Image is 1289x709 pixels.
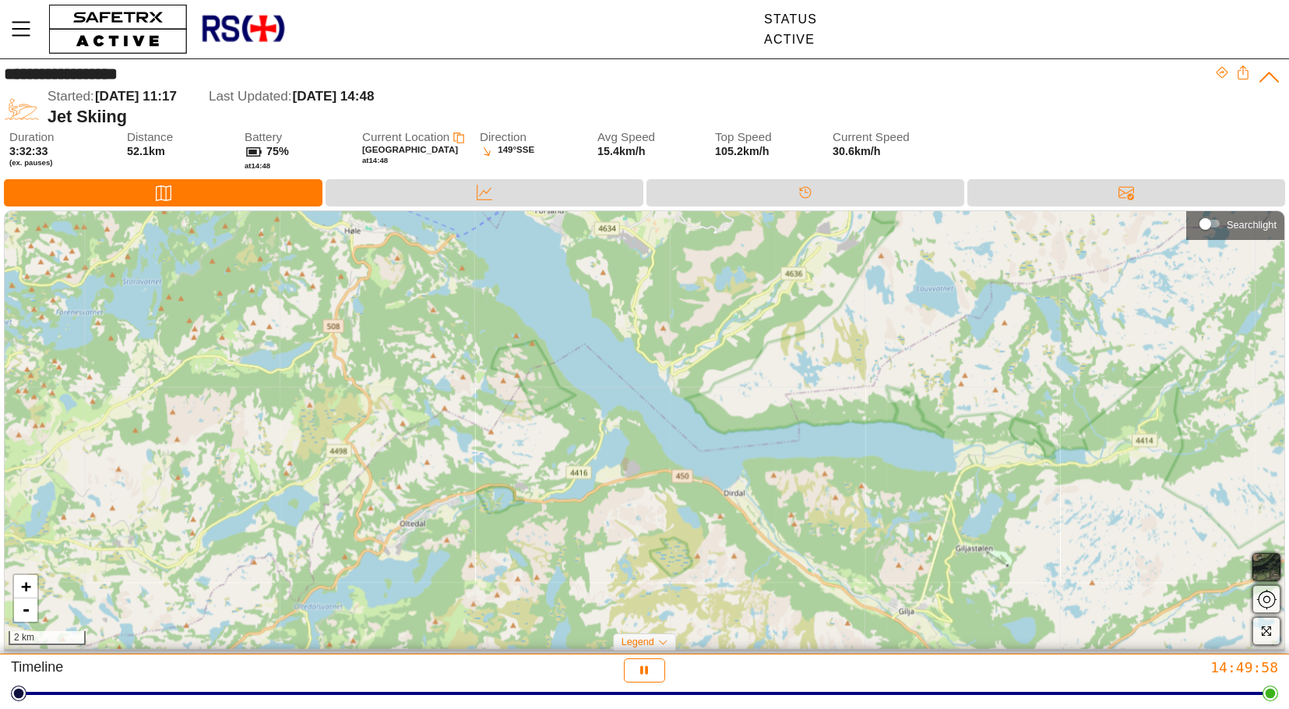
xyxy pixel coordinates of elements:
span: Last Updated: [209,89,291,104]
span: Direction [480,131,579,144]
span: Duration [9,131,109,144]
span: [DATE] 14:48 [292,89,374,104]
img: JET_SKIING.svg [4,89,40,125]
span: Current Location [362,130,449,143]
div: Messages [967,179,1285,206]
span: SSE [516,145,534,158]
span: at 14:48 [362,156,388,164]
a: Zoom out [14,598,37,622]
div: Searchlight [1227,219,1277,231]
span: (ex. pauses) [9,158,109,168]
div: Active [764,33,817,47]
span: at 14:48 [245,161,270,170]
span: Top Speed [715,131,815,144]
span: 52.1km [127,145,165,157]
div: 2 km [9,631,86,645]
img: RescueLogo.png [200,4,286,55]
div: Timeline [646,179,964,206]
span: 149° [498,145,516,158]
span: Started: [48,89,94,104]
span: [GEOGRAPHIC_DATA] [362,145,458,154]
span: 30.6km/h [833,145,932,158]
div: Status [764,12,817,26]
span: Distance [127,131,227,144]
span: 75% [266,145,289,157]
div: Map [4,179,322,206]
span: Battery [245,131,344,144]
span: Legend [622,637,654,647]
span: [DATE] 11:17 [95,89,177,104]
div: Timeline [11,658,429,683]
span: 105.2km/h [715,145,770,157]
a: Zoom in [14,575,37,598]
div: Searchlight [1194,212,1277,235]
div: Jet Skiing [48,107,1215,127]
span: 15.4km/h [597,145,646,157]
span: Avg Speed [597,131,697,144]
div: Data [326,179,643,206]
span: 3:32:33 [9,145,48,157]
span: Current Speed [833,131,932,144]
div: 14:49:58 [860,658,1278,676]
